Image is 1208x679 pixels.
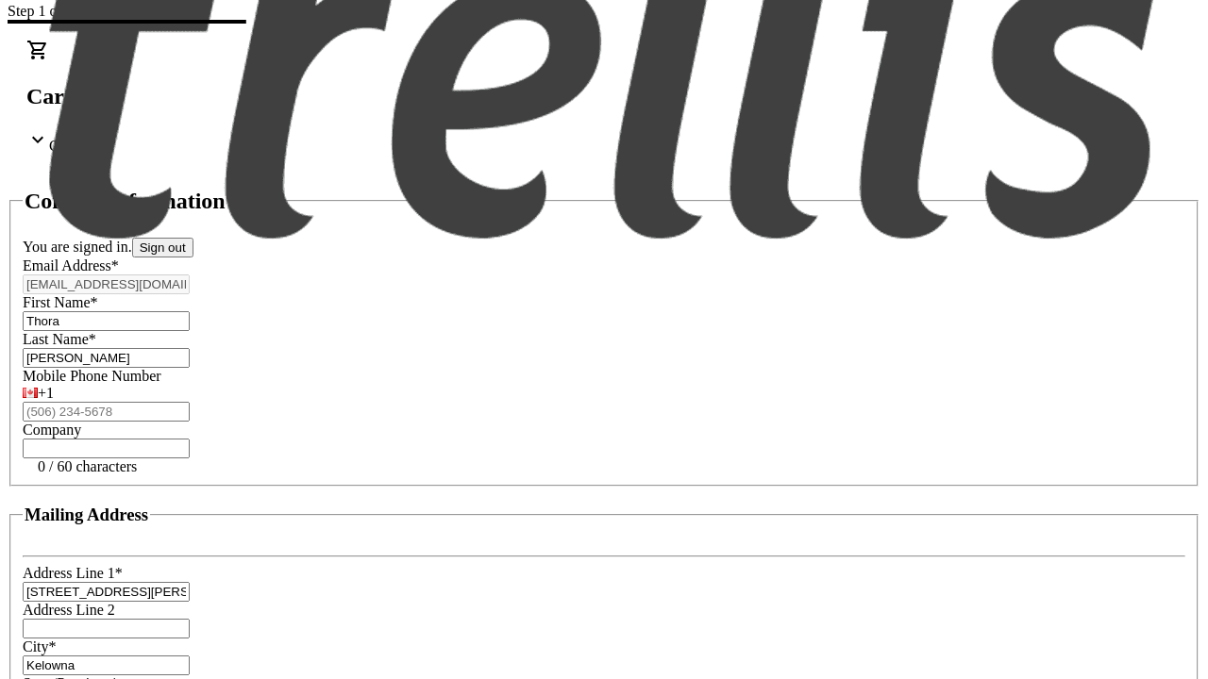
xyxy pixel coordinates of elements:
label: City* [23,638,57,654]
label: Company [23,422,81,438]
label: Mobile Phone Number [23,368,161,384]
label: Address Line 1* [23,565,123,581]
input: Address [23,582,190,602]
input: (506) 234-5678 [23,402,190,422]
input: City [23,655,190,675]
label: Address Line 2 [23,602,115,618]
tr-character-limit: 0 / 60 characters [38,458,137,474]
h3: Mailing Address [25,505,148,525]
